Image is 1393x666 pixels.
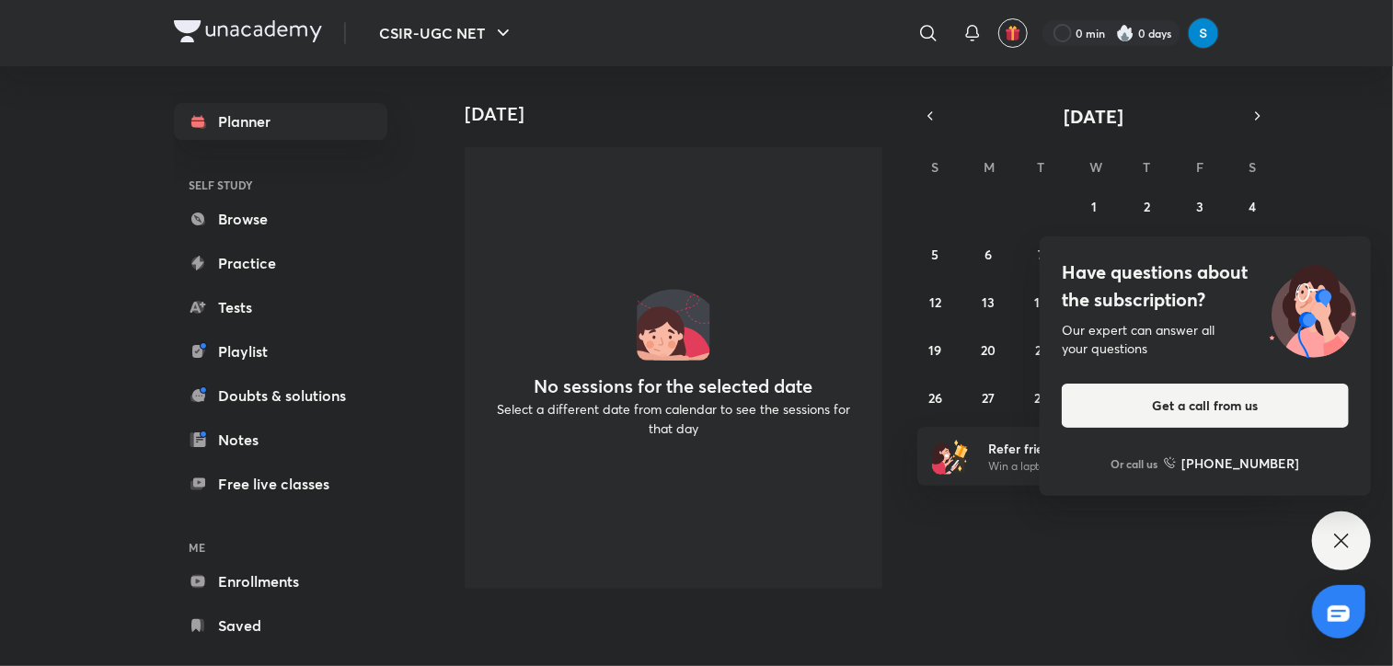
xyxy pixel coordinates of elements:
[1188,17,1219,49] img: Sayantan Samanta
[1132,191,1161,221] button: October 2, 2025
[1111,455,1158,472] p: Or call us
[1035,341,1047,359] abbr: October 21, 2025
[1116,24,1134,42] img: streak
[932,438,969,475] img: referral
[921,335,950,364] button: October 19, 2025
[174,333,387,370] a: Playlist
[932,246,939,263] abbr: October 5, 2025
[368,15,525,52] button: CSIR-UGC NET
[973,335,1003,364] button: October 20, 2025
[1005,25,1021,41] img: avatar
[1143,158,1150,176] abbr: Thursday
[1027,287,1056,316] button: October 14, 2025
[174,532,387,563] h6: ME
[984,246,992,263] abbr: October 6, 2025
[982,389,995,407] abbr: October 27, 2025
[535,375,813,397] h4: No sessions for the selected date
[928,389,942,407] abbr: October 26, 2025
[637,287,710,361] img: No events
[1062,384,1349,428] button: Get a call from us
[174,20,322,42] img: Company Logo
[973,239,1003,269] button: October 6, 2025
[174,169,387,201] h6: SELF STUDY
[1027,239,1056,269] button: October 7, 2025
[982,293,995,311] abbr: October 13, 2025
[465,103,897,125] h4: [DATE]
[1255,258,1371,358] img: ttu_illustration_new.svg
[988,458,1215,475] p: Win a laptop, vouchers & more
[174,465,387,502] a: Free live classes
[487,399,860,438] p: Select a different date from calendar to see the sessions for that day
[1182,454,1300,473] h6: [PHONE_NUMBER]
[1238,191,1267,221] button: October 4, 2025
[1035,293,1048,311] abbr: October 14, 2025
[1079,191,1109,221] button: October 1, 2025
[174,245,387,281] a: Practice
[1164,454,1300,473] a: [PHONE_NUMBER]
[1144,198,1150,215] abbr: October 2, 2025
[1062,321,1349,358] div: Our expert can answer all your questions
[1034,389,1048,407] abbr: October 28, 2025
[1065,104,1124,129] span: [DATE]
[929,293,941,311] abbr: October 12, 2025
[921,383,950,412] button: October 26, 2025
[921,239,950,269] button: October 5, 2025
[1038,246,1044,263] abbr: October 7, 2025
[174,289,387,326] a: Tests
[981,341,996,359] abbr: October 20, 2025
[943,103,1245,129] button: [DATE]
[1249,198,1256,215] abbr: October 4, 2025
[174,103,387,140] a: Planner
[998,18,1028,48] button: avatar
[1196,198,1203,215] abbr: October 3, 2025
[1027,335,1056,364] button: October 21, 2025
[929,341,942,359] abbr: October 19, 2025
[1091,198,1097,215] abbr: October 1, 2025
[1249,158,1256,176] abbr: Saturday
[1089,158,1102,176] abbr: Wednesday
[988,439,1215,458] h6: Refer friends
[174,421,387,458] a: Notes
[1185,191,1215,221] button: October 3, 2025
[984,158,995,176] abbr: Monday
[1196,158,1203,176] abbr: Friday
[973,383,1003,412] button: October 27, 2025
[921,287,950,316] button: October 12, 2025
[174,377,387,414] a: Doubts & solutions
[932,158,939,176] abbr: Sunday
[174,563,387,600] a: Enrollments
[1027,383,1056,412] button: October 28, 2025
[1062,258,1349,314] h4: Have questions about the subscription?
[174,20,322,47] a: Company Logo
[973,287,1003,316] button: October 13, 2025
[174,607,387,644] a: Saved
[174,201,387,237] a: Browse
[1038,158,1045,176] abbr: Tuesday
